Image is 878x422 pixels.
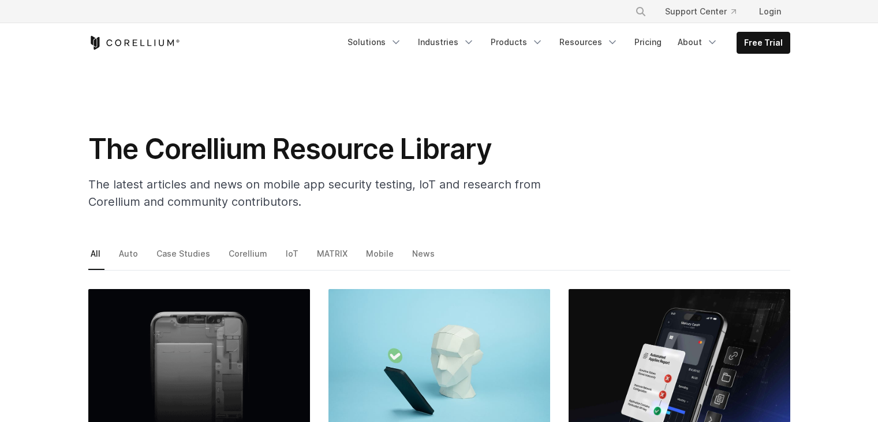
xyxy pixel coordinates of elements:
[341,32,409,53] a: Solutions
[411,32,481,53] a: Industries
[341,32,790,54] div: Navigation Menu
[737,32,790,53] a: Free Trial
[226,246,271,270] a: Corellium
[315,246,352,270] a: MATRIX
[552,32,625,53] a: Resources
[283,246,302,270] a: IoT
[117,246,142,270] a: Auto
[88,36,180,50] a: Corellium Home
[484,32,550,53] a: Products
[621,1,790,22] div: Navigation Menu
[410,246,439,270] a: News
[88,246,104,270] a: All
[630,1,651,22] button: Search
[154,246,214,270] a: Case Studies
[364,246,398,270] a: Mobile
[671,32,725,53] a: About
[88,132,550,166] h1: The Corellium Resource Library
[656,1,745,22] a: Support Center
[627,32,668,53] a: Pricing
[750,1,790,22] a: Login
[88,177,541,209] span: The latest articles and news on mobile app security testing, IoT and research from Corellium and ...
